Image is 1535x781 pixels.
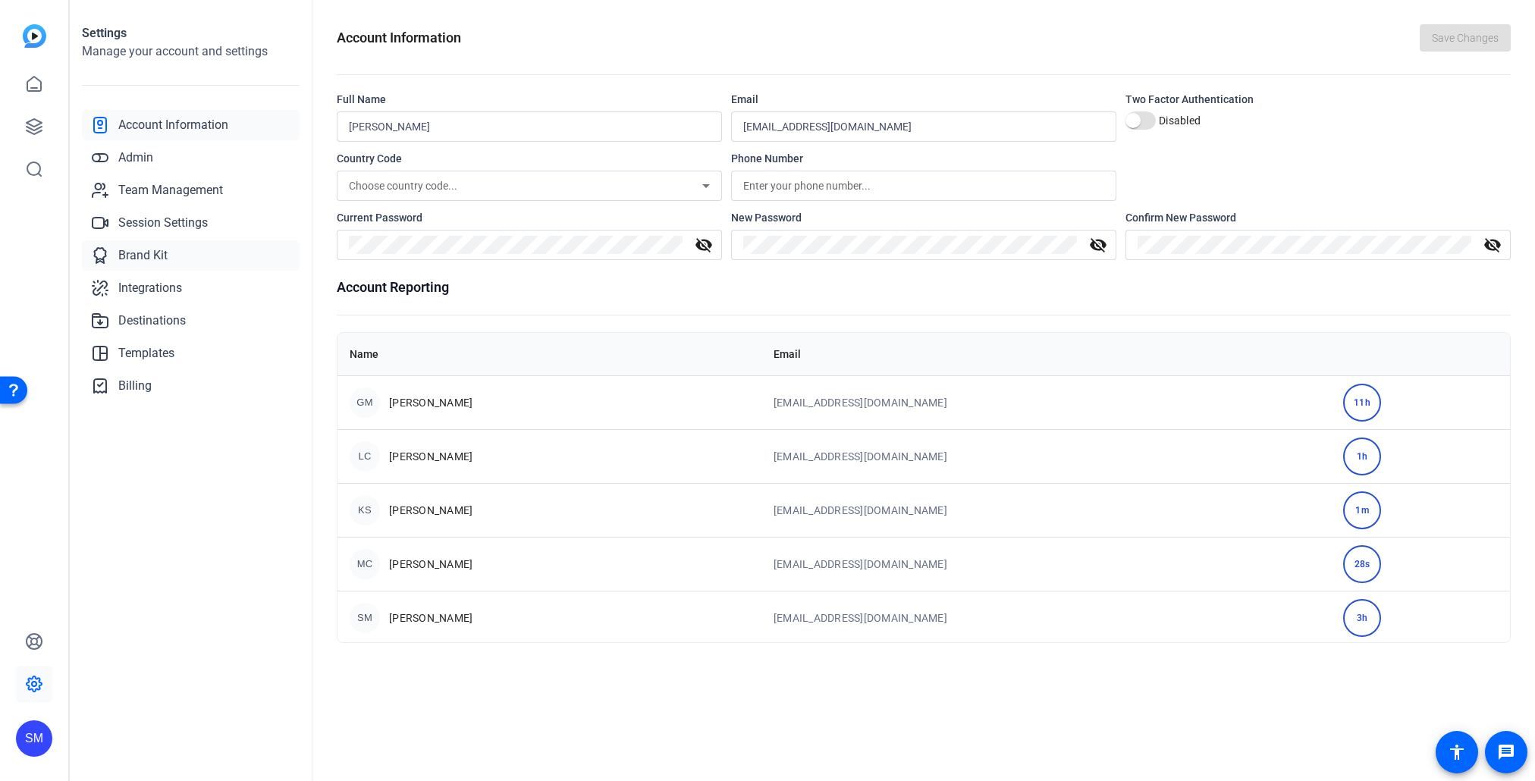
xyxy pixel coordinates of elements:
a: Brand Kit [82,240,300,271]
div: MC [350,549,380,579]
th: Email [761,333,1331,375]
span: Billing [118,377,152,395]
div: New Password [731,210,1116,225]
th: Name [337,333,761,375]
span: Team Management [118,181,223,199]
div: 28s [1343,545,1381,583]
span: Templates [118,344,174,362]
span: Admin [118,149,153,167]
a: Templates [82,338,300,369]
div: 1h [1343,438,1381,475]
span: [PERSON_NAME] [389,449,472,464]
img: blue-gradient.svg [23,24,46,48]
div: 11h [1343,384,1381,422]
a: Account Information [82,110,300,140]
a: Session Settings [82,208,300,238]
span: Destinations [118,312,186,330]
mat-icon: visibility_off [1080,236,1116,254]
td: [EMAIL_ADDRESS][DOMAIN_NAME] [761,429,1331,483]
div: Confirm New Password [1125,210,1511,225]
input: Enter your phone number... [743,177,1104,195]
div: Country Code [337,151,722,166]
span: Choose country code... [349,180,457,192]
span: Brand Kit [118,246,168,265]
td: [EMAIL_ADDRESS][DOMAIN_NAME] [761,591,1331,645]
input: Enter your email... [743,118,1104,136]
div: Current Password [337,210,722,225]
mat-icon: visibility_off [1474,236,1511,254]
a: Admin [82,143,300,173]
div: Phone Number [731,151,1116,166]
h1: Settings [82,24,300,42]
td: [EMAIL_ADDRESS][DOMAIN_NAME] [761,537,1331,591]
span: [PERSON_NAME] [389,557,472,572]
h1: Account Reporting [337,277,1511,298]
a: Destinations [82,306,300,336]
span: Session Settings [118,214,208,232]
td: [EMAIL_ADDRESS][DOMAIN_NAME] [761,375,1331,429]
mat-icon: message [1497,743,1515,761]
h2: Manage your account and settings [82,42,300,61]
input: Enter your name... [349,118,710,136]
div: SM [350,603,380,633]
a: Team Management [82,175,300,205]
div: KS [350,495,380,525]
span: Account Information [118,116,228,134]
div: Email [731,92,1116,107]
mat-icon: visibility_off [686,236,722,254]
div: SM [16,720,52,757]
div: Two Factor Authentication [1125,92,1511,107]
label: Disabled [1156,113,1201,128]
span: Integrations [118,279,182,297]
span: [PERSON_NAME] [389,395,472,410]
mat-icon: accessibility [1448,743,1466,761]
div: 3h [1343,599,1381,637]
div: GM [350,387,380,418]
td: [EMAIL_ADDRESS][DOMAIN_NAME] [761,483,1331,537]
span: [PERSON_NAME] [389,610,472,626]
div: Full Name [337,92,722,107]
div: LC [350,441,380,472]
span: [PERSON_NAME] [389,503,472,518]
a: Integrations [82,273,300,303]
div: 1m [1343,491,1381,529]
h1: Account Information [337,27,461,49]
a: Billing [82,371,300,401]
